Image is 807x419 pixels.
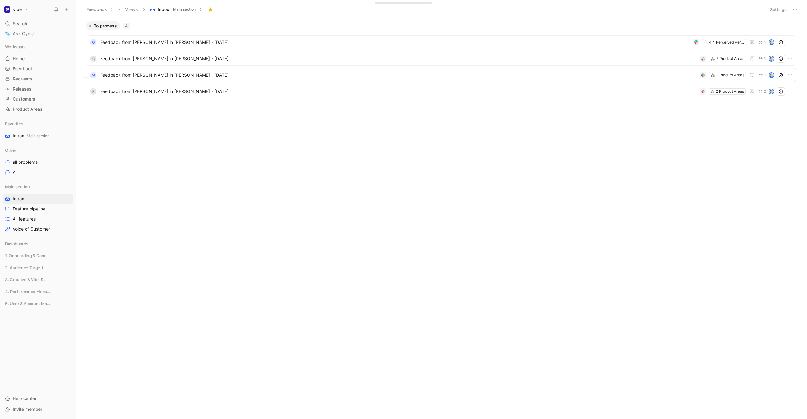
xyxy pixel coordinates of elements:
span: Feature pipeline [13,206,45,212]
img: avatar [769,89,774,94]
a: Product Areas [3,104,73,114]
span: Favorites [5,121,23,127]
span: Invite member [13,406,42,412]
div: Favorites [3,119,73,128]
a: InboxMain section [3,131,73,140]
span: Home [13,56,25,62]
div: R [90,88,96,95]
div: 5. User & Account Management Experience [3,299,73,310]
span: 4. Performance Measurement & Insights [5,288,52,295]
a: Feature pipeline [3,204,73,214]
span: Other [5,147,16,153]
span: 1 [764,57,766,61]
button: Views [122,5,141,14]
div: Help center [3,394,73,403]
button: 1 [757,39,767,46]
a: MFeedback from [PERSON_NAME] in [PERSON_NAME] - [DATE]2 Product Areas1avatar [87,68,796,82]
a: Feedback [3,64,73,74]
div: Invite member [3,404,73,414]
div: 2 Product Areas [716,72,744,78]
a: Home [3,54,73,63]
a: RFeedback from [PERSON_NAME] in [PERSON_NAME] - [DATE]2 Product Areas2avatar [87,85,796,98]
div: 2 Product Areas [716,56,744,62]
a: Customers [3,94,73,104]
span: 1 [764,40,766,44]
a: Inbox [3,194,73,204]
div: Dashboards [3,239,73,250]
div: C [90,56,96,62]
span: To process [94,23,117,29]
div: 4 [123,23,130,29]
span: Main section [27,133,49,138]
div: 1. Onboarding & Campaign Setup [3,251,73,260]
img: vibe [4,6,10,13]
span: Help center [13,396,37,401]
div: 2 Product Areas [716,88,744,95]
div: 3. Creative & Vibe Studio [3,275,73,286]
span: 1. Onboarding & Campaign Setup [5,252,50,259]
span: Workspace [5,44,27,50]
a: all problems [3,157,73,167]
span: Main section [173,6,196,13]
span: Search [13,20,27,27]
div: 4. Performance Measurement & Insights [3,287,73,298]
span: Inbox [13,133,49,139]
span: Voice of Customer [13,226,50,232]
img: avatar [769,56,774,61]
span: All [13,169,17,175]
span: Requests [13,76,32,82]
div: Other [3,145,73,155]
button: vibevibe [3,5,30,14]
a: Releases [3,84,73,94]
h1: vibe [13,7,22,12]
div: O [90,39,96,45]
span: Feedback from [PERSON_NAME] in [PERSON_NAME] - [DATE] [100,38,690,46]
span: Product Areas [13,106,43,112]
span: Customers [13,96,35,102]
img: avatar [769,73,774,77]
span: 3. Creative & Vibe Studio [5,276,48,283]
span: Dashboards [5,240,28,247]
a: CFeedback from [PERSON_NAME] in [PERSON_NAME] - [DATE]2 Product Areas1avatar [87,52,796,66]
div: 4. Performance Measurement & Insights [3,287,73,296]
img: avatar [769,40,774,44]
span: Inbox [158,6,169,13]
a: Ask Cycle [3,29,73,38]
a: Requests [3,74,73,84]
button: Feedback [84,5,116,14]
span: 1 [764,73,766,77]
div: Main section [3,182,73,192]
button: 1 [757,72,767,79]
div: Search [3,19,73,28]
div: 1. Onboarding & Campaign Setup [3,251,73,262]
div: Dashboards [3,239,73,248]
div: Workspace [3,42,73,51]
div: 5. User & Account Management Experience [3,299,73,308]
div: 2. Audience Targeting [3,263,73,272]
span: Feedback from [PERSON_NAME] in [PERSON_NAME] - [DATE] [100,71,698,79]
span: Feedback from [PERSON_NAME] in [PERSON_NAME] - [DATE] [100,55,698,62]
button: 2 [757,88,767,95]
span: Inbox [13,196,24,202]
span: Releases [13,86,32,92]
button: InboxMain section [147,5,205,14]
span: 5. User & Account Management Experience [5,300,53,307]
span: Feedback from [PERSON_NAME] in [PERSON_NAME] - [DATE] [100,88,697,95]
div: M [90,72,96,78]
div: 3. Creative & Vibe Studio [3,275,73,284]
div: To process4 [84,21,799,101]
button: To process [86,21,120,30]
div: Main sectionInboxFeature pipelineAll featuresVoice of Customer [3,182,73,234]
a: All [3,168,73,177]
a: OFeedback from [PERSON_NAME] in [PERSON_NAME] - [DATE]4.4 Perceived Performance1avatar [87,35,796,49]
div: Otherall problemsAll [3,145,73,177]
div: 2. Audience Targeting [3,263,73,274]
span: 2 [764,90,766,93]
a: All features [3,214,73,224]
span: all problems [13,159,38,165]
span: Main section [5,184,30,190]
span: All features [13,216,36,222]
button: Settings [767,5,789,14]
span: 2. Audience Targeting [5,264,47,271]
span: Ask Cycle [13,30,34,38]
